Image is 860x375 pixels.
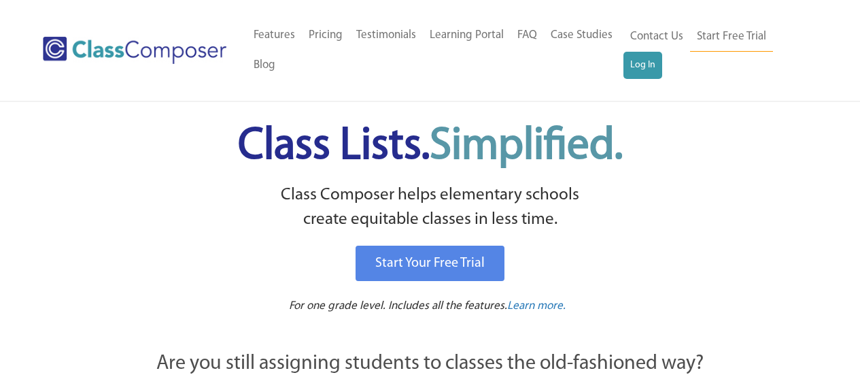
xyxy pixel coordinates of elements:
[507,300,566,312] span: Learn more.
[356,246,504,281] a: Start Your Free Trial
[349,20,423,50] a: Testimonials
[247,50,282,80] a: Blog
[247,20,623,80] nav: Header Menu
[623,22,690,52] a: Contact Us
[511,20,544,50] a: FAQ
[82,183,779,233] p: Class Composer helps elementary schools create equitable classes in less time.
[690,22,773,52] a: Start Free Trial
[623,22,807,79] nav: Header Menu
[430,125,623,169] span: Simplified.
[623,52,662,79] a: Log In
[43,37,226,64] img: Class Composer
[544,20,619,50] a: Case Studies
[247,20,302,50] a: Features
[289,300,507,312] span: For one grade level. Includes all the features.
[302,20,349,50] a: Pricing
[238,125,623,169] span: Class Lists.
[507,298,566,315] a: Learn more.
[375,257,485,270] span: Start Your Free Trial
[423,20,511,50] a: Learning Portal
